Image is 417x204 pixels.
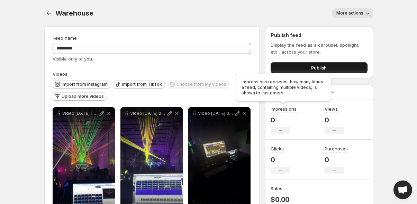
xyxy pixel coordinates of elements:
[271,195,290,204] p: $0.00
[325,116,344,124] p: 0
[62,111,98,116] p: Video [DATE] 15 02 02
[325,156,348,164] p: 0
[53,71,67,77] span: Videos
[332,8,373,18] button: More actions
[271,145,284,152] h3: Clicks
[53,92,107,101] button: Upload more videos
[271,105,297,112] h3: Impressions
[271,62,367,73] button: Publish
[122,82,162,87] span: Import from TikTok
[62,94,104,99] span: Upload more videos
[113,80,165,89] button: Import from TikTok
[271,32,367,39] h2: Publish feed
[336,10,363,16] span: More actions
[325,145,348,152] h3: Purchases
[53,56,93,62] span: Visible only to you.
[325,105,338,112] h3: Views
[53,80,110,89] button: Import from Instagram
[62,82,108,87] span: Import from Instagram
[271,185,282,192] h3: Sales
[44,8,54,18] button: Settings
[271,116,297,124] p: 0
[393,180,412,199] a: Open chat
[311,64,327,71] span: Publish
[271,41,367,55] p: Display the feed as a carousel, spotlight, etc., across your store.
[271,156,290,164] p: 0
[55,9,93,17] span: Warehouse
[198,111,234,116] p: Video [DATE] 05 35 09
[53,35,77,41] span: Feed name
[130,111,166,116] p: Video [DATE] 03 19 15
